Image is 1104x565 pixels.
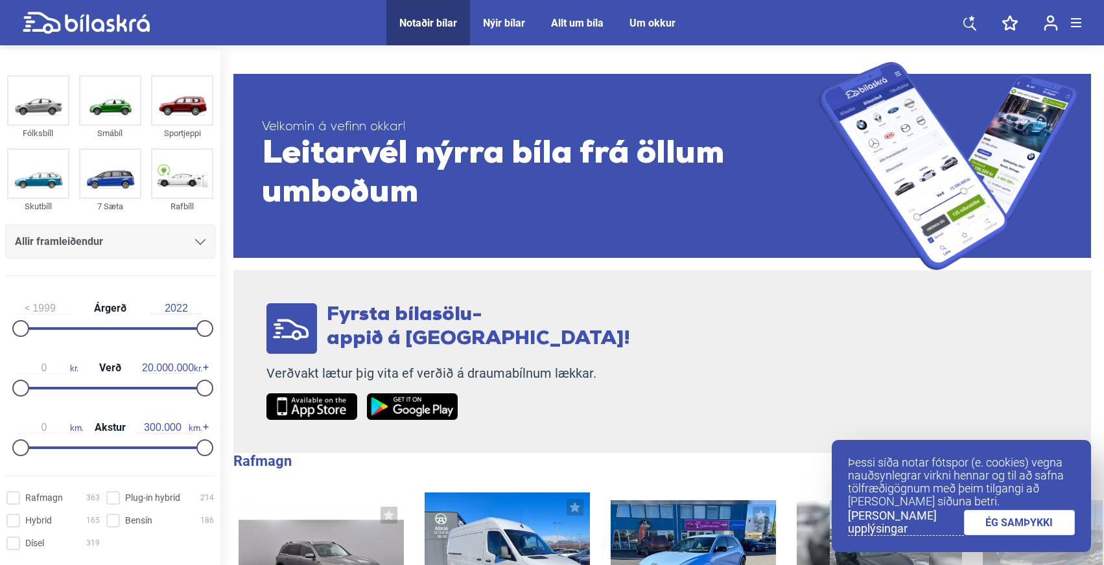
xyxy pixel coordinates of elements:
[848,456,1075,508] p: Þessi síða notar fótspor (e. cookies) vegna nauðsynlegrar virkni hennar og til að safna tölfræðig...
[18,422,84,433] span: km.
[629,17,675,29] a: Um okkur
[151,126,213,141] div: Sportjeppi
[483,17,525,29] a: Nýir bílar
[399,17,457,29] a: Notaðir bílar
[96,363,124,373] span: Verð
[25,491,63,505] span: Rafmagn
[125,514,152,527] span: Bensín
[91,422,129,433] span: Akstur
[25,514,52,527] span: Hybrid
[151,199,213,214] div: Rafbíll
[79,199,141,214] div: 7 Sæta
[200,514,214,527] span: 186
[91,303,130,314] span: Árgerð
[79,126,141,141] div: Smábíl
[125,491,180,505] span: Plug-in hybrid
[15,233,103,251] span: Allir framleiðendur
[233,62,1091,270] a: Velkomin á vefinn okkar!Leitarvél nýrra bíla frá öllum umboðum
[86,514,100,527] span: 165
[551,17,604,29] a: Allt um bíla
[137,422,202,433] span: km.
[25,536,44,550] span: Dísel
[262,135,819,213] span: Leitarvél nýrra bíla frá öllum umboðum
[7,199,69,214] div: Skutbíll
[964,510,1075,535] a: ÉG SAMÞYKKI
[18,362,78,374] span: kr.
[7,126,69,141] div: Fólksbíll
[1044,15,1058,31] img: user-login.svg
[262,119,819,135] span: Velkomin á vefinn okkar!
[327,305,630,349] span: Fyrsta bílasölu- appið á [GEOGRAPHIC_DATA]!
[200,491,214,505] span: 214
[848,509,964,536] a: [PERSON_NAME] upplýsingar
[142,362,202,374] span: kr.
[86,491,100,505] span: 363
[233,453,292,469] b: Rafmagn
[86,536,100,550] span: 319
[266,365,630,382] p: Verðvakt lætur þig vita ef verðið á draumabílnum lækkar.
